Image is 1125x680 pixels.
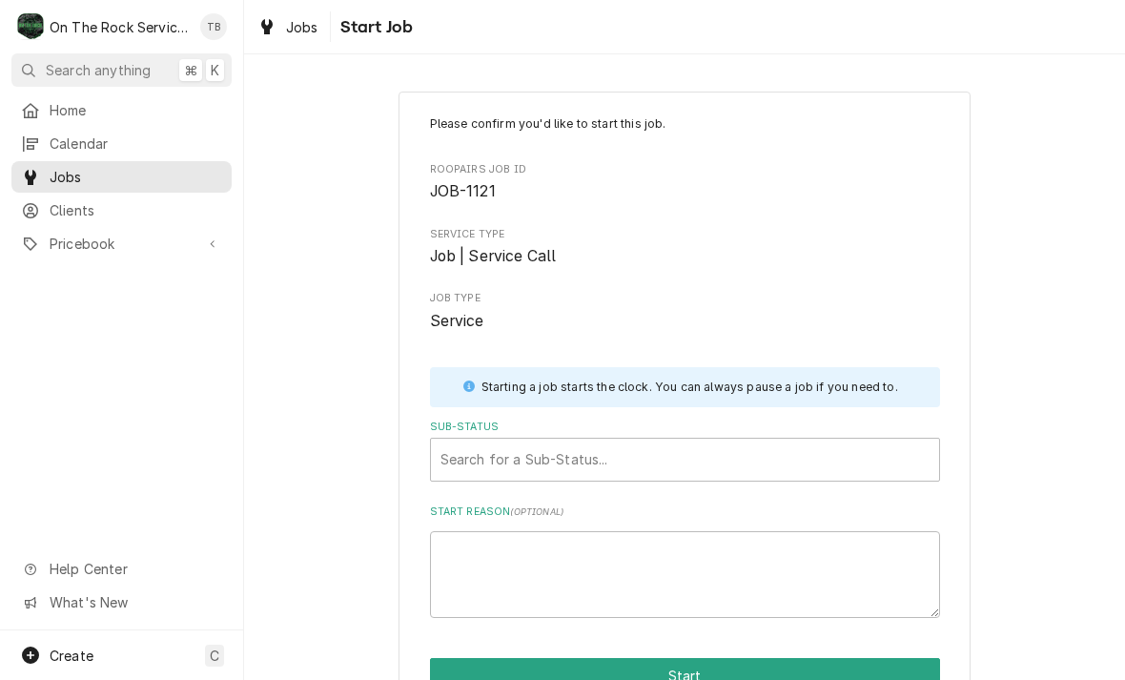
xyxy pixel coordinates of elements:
[430,247,557,265] span: Job | Service Call
[430,162,940,203] div: Roopairs Job ID
[50,167,222,187] span: Jobs
[211,60,219,80] span: K
[50,17,190,37] div: On The Rock Services
[335,14,413,40] span: Start Job
[430,227,940,242] span: Service Type
[11,128,232,159] a: Calendar
[50,200,222,220] span: Clients
[286,17,318,37] span: Jobs
[46,60,151,80] span: Search anything
[250,11,326,43] a: Jobs
[200,13,227,40] div: Todd Brady's Avatar
[430,291,940,306] span: Job Type
[430,227,940,268] div: Service Type
[430,115,940,133] p: Please confirm you'd like to start this job.
[50,592,220,612] span: What's New
[11,195,232,226] a: Clients
[430,505,940,617] div: Start Reason
[11,553,232,585] a: Go to Help Center
[481,379,898,396] div: Starting a job starts the clock. You can always pause a job if you need to.
[200,13,227,40] div: TB
[430,420,940,435] label: Sub-Status
[430,115,940,618] div: Job Active Form
[510,506,563,517] span: ( optional )
[430,182,496,200] span: JOB-1121
[184,60,197,80] span: ⌘
[11,94,232,126] a: Home
[50,559,220,579] span: Help Center
[11,161,232,193] a: Jobs
[430,505,940,520] label: Start Reason
[50,648,93,664] span: Create
[50,234,194,254] span: Pricebook
[430,162,940,177] span: Roopairs Job ID
[430,291,940,332] div: Job Type
[17,13,44,40] div: O
[430,310,940,333] span: Job Type
[430,420,940,482] div: Sub-Status
[17,13,44,40] div: On The Rock Services's Avatar
[430,312,484,330] span: Service
[210,646,219,666] span: C
[11,587,232,618] a: Go to What's New
[50,100,222,120] span: Home
[430,245,940,268] span: Service Type
[50,134,222,154] span: Calendar
[11,228,232,259] a: Go to Pricebook
[430,180,940,203] span: Roopairs Job ID
[11,53,232,87] button: Search anything⌘K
